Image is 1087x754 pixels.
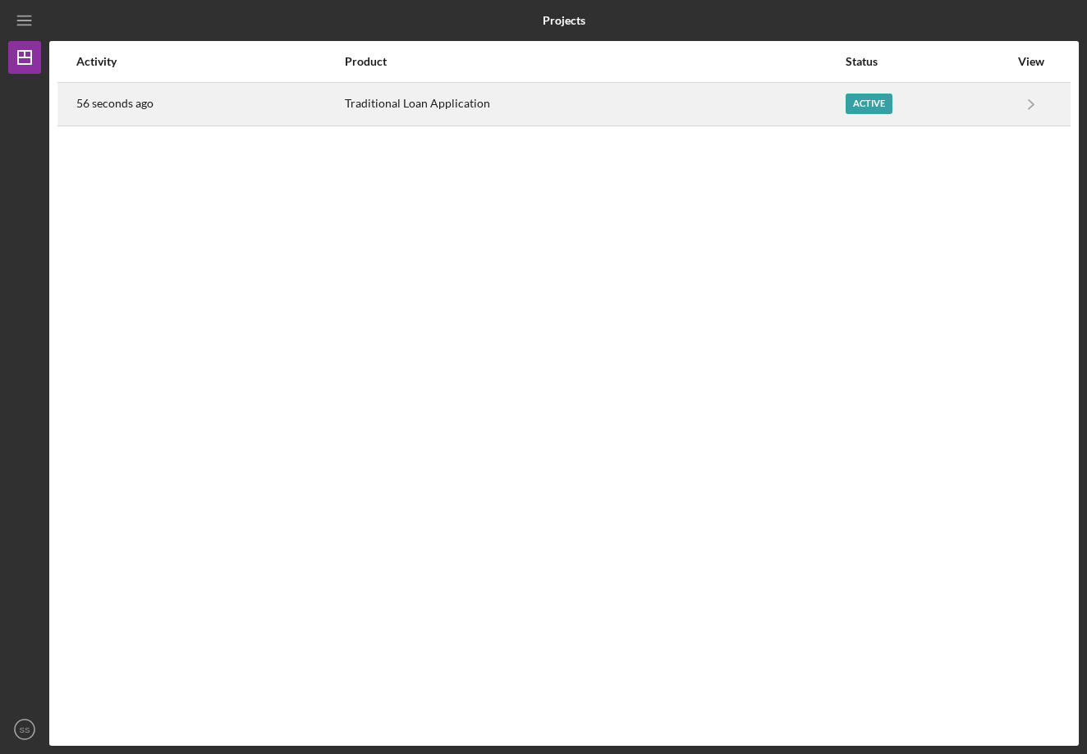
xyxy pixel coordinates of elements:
[76,55,343,68] div: Activity
[846,55,1009,68] div: Status
[345,84,844,125] div: Traditional Loan Application
[8,713,41,746] button: SS
[846,94,892,114] div: Active
[76,97,154,110] time: 2025-08-20 15:27
[20,725,30,734] text: SS
[345,55,844,68] div: Product
[543,14,585,27] b: Projects
[1011,55,1052,68] div: View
